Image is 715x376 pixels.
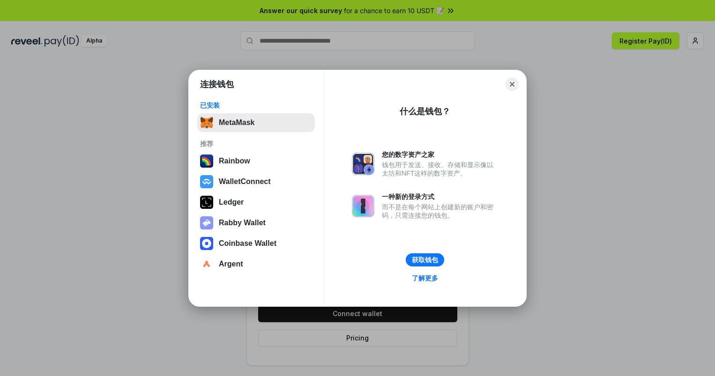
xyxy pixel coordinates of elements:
div: 了解更多 [412,274,438,282]
img: svg+xml,%3Csvg%20width%3D%22120%22%20height%3D%22120%22%20viewBox%3D%220%200%20120%20120%22%20fil... [200,155,213,168]
div: Coinbase Wallet [219,239,276,248]
div: 钱包用于发送、接收、存储和显示像以太坊和NFT这样的数字资产。 [382,161,498,177]
button: Rainbow [197,152,315,170]
button: Ledger [197,193,315,212]
div: 一种新的登录方式 [382,192,498,201]
button: Coinbase Wallet [197,234,315,253]
button: 获取钱包 [406,253,444,266]
img: svg+xml,%3Csvg%20xmlns%3D%22http%3A%2F%2Fwww.w3.org%2F2000%2Fsvg%22%20fill%3D%22none%22%20viewBox... [352,195,374,217]
button: Rabby Wallet [197,214,315,232]
div: 而不是在每个网站上创建新的账户和密码，只需连接您的钱包。 [382,203,498,220]
div: 获取钱包 [412,256,438,264]
img: svg+xml,%3Csvg%20xmlns%3D%22http%3A%2F%2Fwww.w3.org%2F2000%2Fsvg%22%20fill%3D%22none%22%20viewBox... [200,216,213,229]
div: 推荐 [200,140,312,148]
a: 了解更多 [406,272,444,284]
button: Close [506,78,519,91]
div: 已安装 [200,101,312,110]
div: Argent [219,260,243,268]
div: Ledger [219,198,244,206]
img: svg+xml,%3Csvg%20xmlns%3D%22http%3A%2F%2Fwww.w3.org%2F2000%2Fsvg%22%20width%3D%2228%22%20height%3... [200,196,213,209]
button: Argent [197,255,315,273]
img: svg+xml,%3Csvg%20width%3D%2228%22%20height%3D%2228%22%20viewBox%3D%220%200%2028%2028%22%20fill%3D... [200,237,213,250]
button: WalletConnect [197,172,315,191]
div: Rainbow [219,157,250,165]
div: 什么是钱包？ [400,106,450,117]
div: MetaMask [219,118,254,127]
div: 您的数字资产之家 [382,150,498,159]
img: svg+xml,%3Csvg%20xmlns%3D%22http%3A%2F%2Fwww.w3.org%2F2000%2Fsvg%22%20fill%3D%22none%22%20viewBox... [352,153,374,175]
img: svg+xml,%3Csvg%20width%3D%2228%22%20height%3D%2228%22%20viewBox%3D%220%200%2028%2028%22%20fill%3D... [200,175,213,188]
div: WalletConnect [219,177,271,186]
img: svg+xml,%3Csvg%20width%3D%2228%22%20height%3D%2228%22%20viewBox%3D%220%200%2028%2028%22%20fill%3D... [200,258,213,271]
div: Rabby Wallet [219,219,266,227]
h1: 连接钱包 [200,79,234,90]
button: MetaMask [197,113,315,132]
img: svg+xml,%3Csvg%20fill%3D%22none%22%20height%3D%2233%22%20viewBox%3D%220%200%2035%2033%22%20width%... [200,116,213,129]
